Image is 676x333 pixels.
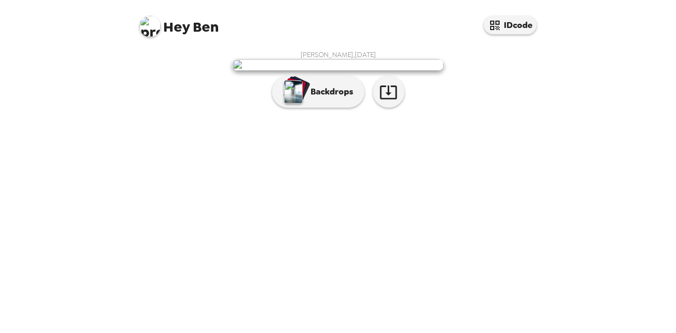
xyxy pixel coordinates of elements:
[484,16,537,34] button: IDcode
[139,16,161,37] img: profile pic
[163,17,190,36] span: Hey
[272,76,364,108] button: Backdrops
[232,59,444,71] img: user
[139,11,219,34] span: Ben
[305,85,353,98] p: Backdrops
[301,50,376,59] span: [PERSON_NAME] , [DATE]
